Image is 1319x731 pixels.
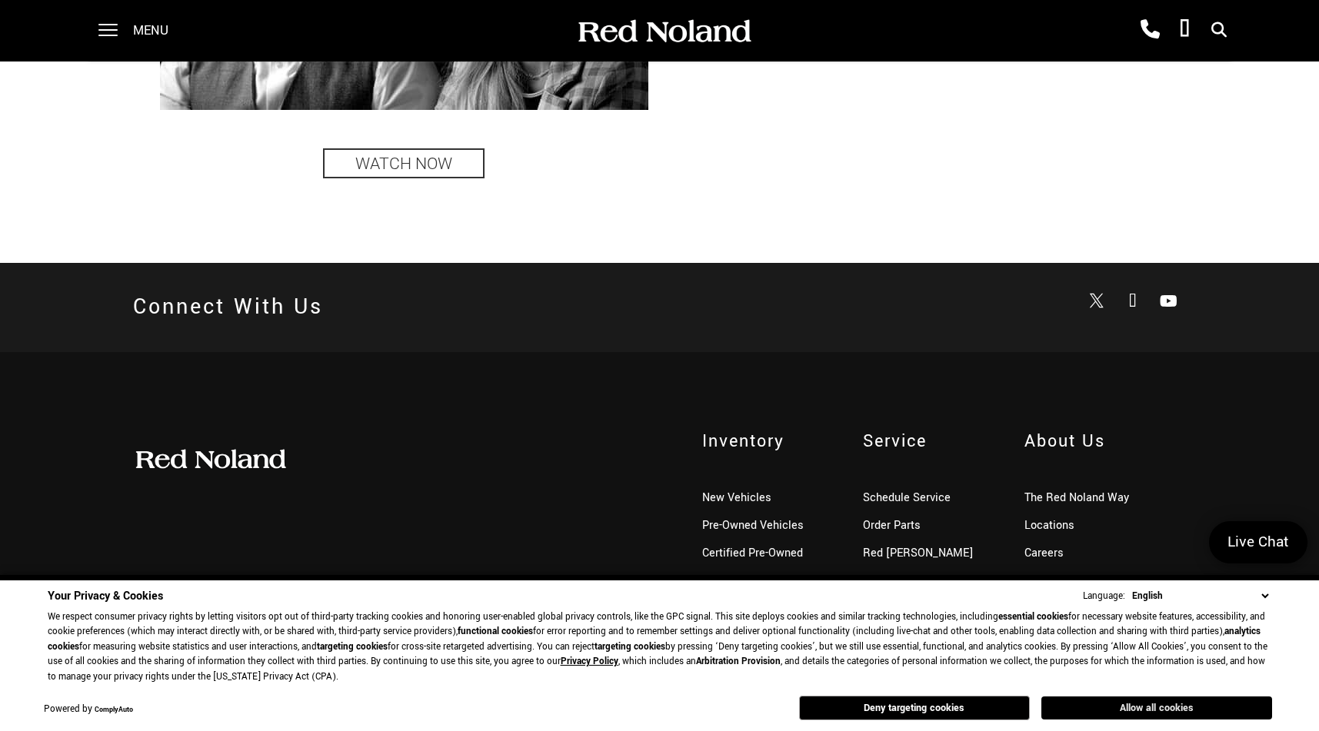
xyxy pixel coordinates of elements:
a: Locations [1024,517,1074,533]
strong: essential cookies [998,610,1068,623]
a: Community Involvement [1024,573,1147,589]
button: Allow all cookies [1041,696,1272,719]
a: Open Youtube-play in a new window [1154,286,1184,317]
div: Powered by [44,705,133,715]
select: Language Select [1128,588,1272,604]
img: Red Noland Auto Group [575,18,752,45]
h2: Connect With Us [133,286,323,329]
div: Language: [1083,591,1125,601]
p: We respect consumer privacy rights by letting visitors opt out of third-party tracking cookies an... [48,610,1272,685]
span: Service [863,429,1001,454]
a: Red [PERSON_NAME] Collision Center In [US_STATE][GEOGRAPHIC_DATA] [863,545,973,644]
a: Open Twitter in a new window [1081,287,1112,317]
strong: analytics cookies [48,625,1261,653]
a: Order Parts [863,517,921,533]
a: Privacy Policy [561,655,618,668]
span: About Us [1024,429,1186,454]
strong: Arbitration Provision [696,655,781,668]
a: New Vehicles [702,490,771,506]
a: Careers [1024,545,1064,561]
span: Your Privacy & Cookies [48,588,163,604]
strong: targeting cookies [317,640,388,653]
a: The Red Noland Way [1024,490,1129,506]
span: Live Chat [1220,532,1297,553]
a: Certified Pre-Owned [702,545,803,561]
a: Schedule Service [863,490,951,506]
strong: targeting cookies [595,640,665,653]
a: ComplyAuto [95,705,133,715]
a: Pre-Owned Vehicles [702,517,804,533]
a: Open Facebook in a new window [1117,286,1148,317]
a: Live Chat [1209,521,1307,563]
button: Deny targeting cookies [799,696,1030,720]
strong: functional cookies [458,625,533,638]
img: Red Noland Auto Group [133,448,287,471]
span: Inventory [702,429,841,454]
a: Watch Now [323,148,485,178]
